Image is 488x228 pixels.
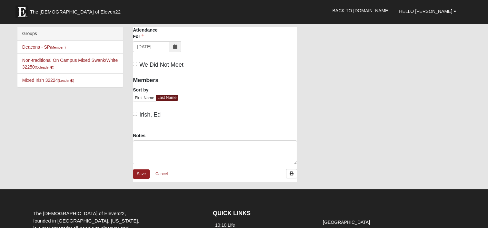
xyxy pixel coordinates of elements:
a: Last Name [156,95,178,101]
h4: QUICK LINKS [213,210,311,217]
label: Notes [133,132,145,139]
small: (Member ) [50,45,65,49]
div: Groups [17,27,123,41]
span: Irish, Ed [139,111,161,118]
label: Attendance For [133,27,167,40]
a: The [DEMOGRAPHIC_DATA] of Eleven22 [12,2,141,18]
input: We Did Not Meet [133,62,137,66]
small: (Leader ) [58,79,74,82]
h4: Members [133,77,210,84]
a: Deacons - SP(Member ) [22,44,66,50]
a: Hello [PERSON_NAME] [394,3,461,19]
a: First Name [133,95,156,101]
input: Irish, Ed [133,112,137,116]
span: We Did Not Meet [139,62,184,68]
a: Cancel [151,169,172,179]
img: Eleven22 logo [15,5,28,18]
a: Mixed Irish 32224(Leader) [22,78,74,83]
a: Print Attendance Roster [286,169,297,178]
label: Sort by [133,87,148,93]
small: (Coleader ) [35,65,55,69]
a: Non-traditional On Campus Mixed Swank/White 32250(Coleader) [22,58,118,70]
a: Back to [DOMAIN_NAME] [327,3,394,19]
span: The [DEMOGRAPHIC_DATA] of Eleven22 [30,9,121,15]
a: Save [133,169,150,179]
span: Hello [PERSON_NAME] [399,9,452,14]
